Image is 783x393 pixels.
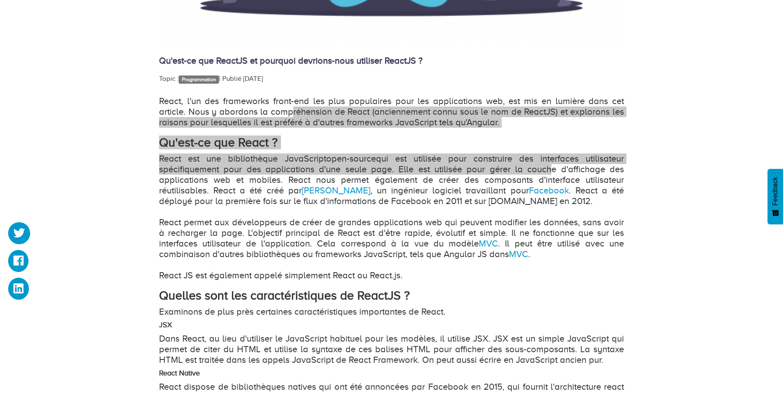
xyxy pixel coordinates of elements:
p: Dans React, au lieu d'utiliser le JavaScript habituel pour les modèles, il utilise JSX. JSX est u... [159,333,624,365]
strong: React Native [159,369,200,377]
a: Programmation [179,75,219,84]
p: React est une bibliothèque JavaScript qui est utilisée pour construire des interfaces utilisateur... [159,153,624,281]
p: React, l'un des frameworks front-end les plus populaires pour les applications web, est mis en lu... [159,96,624,128]
strong: Quelles sont les caractéristiques de ReactJS ? [159,289,410,302]
span: Publié [DATE] [222,75,263,82]
span: Feedback [772,177,779,205]
a: [PERSON_NAME] [302,185,370,195]
strong: JSX [159,321,172,329]
a: MVC [509,249,528,259]
strong: Qu'est-ce que React ? [159,135,278,149]
p: Examinons de plus près certaines caractéristiques importantes de React. [159,306,624,317]
a: MVC [479,238,498,249]
button: Feedback - Afficher l’enquête [768,169,783,224]
a: Facebook [529,185,569,195]
h4: Qu'est-ce que ReactJS et pourquoi devrions-nous utiliser ReactJS ? [159,56,624,66]
a: open-source [326,153,376,164]
span: Topic : | [159,75,221,82]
